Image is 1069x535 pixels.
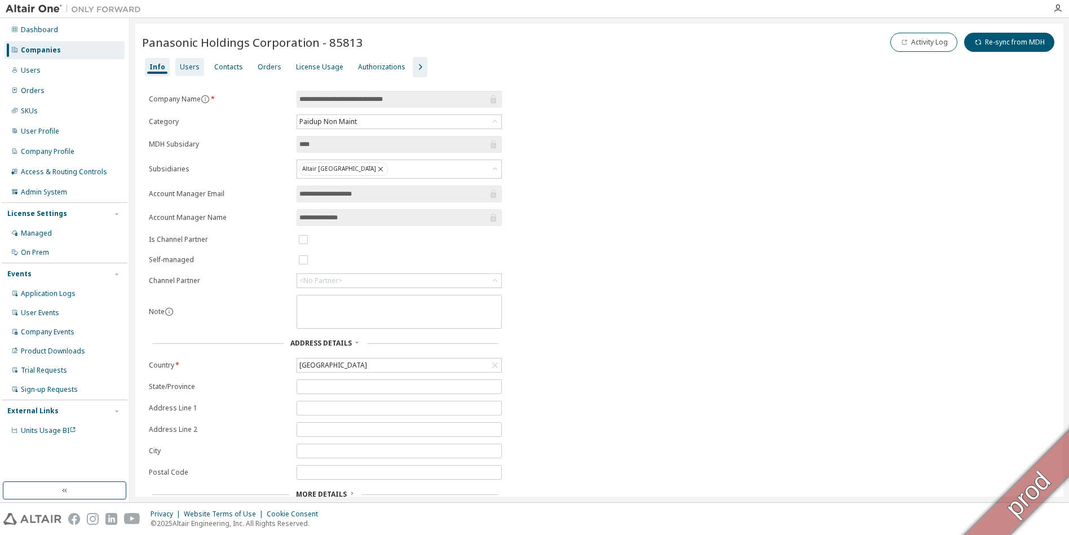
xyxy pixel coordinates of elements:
div: Company Events [21,328,74,337]
div: Contacts [214,63,243,72]
div: SKUs [21,107,38,116]
label: Address Line 2 [149,425,290,434]
img: Altair One [6,3,147,15]
div: <No Partner> [299,276,342,285]
label: Company Name [149,95,290,104]
label: Note [149,307,165,316]
div: Website Terms of Use [184,510,267,519]
p: © 2025 Altair Engineering, Inc. All Rights Reserved. [151,519,325,528]
div: Users [21,66,41,75]
div: Authorizations [358,63,405,72]
div: Users [180,63,200,72]
div: User Profile [21,127,59,136]
div: Cookie Consent [267,510,325,519]
div: Dashboard [21,25,58,34]
button: Activity Log [890,33,957,52]
div: Events [7,269,32,278]
div: On Prem [21,248,49,257]
button: Re-sync from MDH [964,33,1054,52]
span: Panasonic Holdings Corporation - 85813 [142,34,363,50]
span: Units Usage BI [21,426,76,435]
button: information [201,95,210,104]
div: <No Partner> [297,274,501,288]
div: Companies [21,46,61,55]
div: Orders [258,63,281,72]
div: Sign-up Requests [21,385,78,394]
img: linkedin.svg [105,513,117,525]
div: [GEOGRAPHIC_DATA] [297,359,501,372]
div: Altair [GEOGRAPHIC_DATA] [297,160,501,178]
span: More Details [296,489,347,499]
label: Account Manager Email [149,189,290,198]
div: Orders [21,86,45,95]
img: altair_logo.svg [3,513,61,525]
label: Is Channel Partner [149,235,290,244]
div: Altair [GEOGRAPHIC_DATA] [299,162,388,176]
label: Category [149,117,290,126]
label: City [149,446,290,456]
img: facebook.svg [68,513,80,525]
label: Postal Code [149,468,290,477]
div: Paidup Non Maint [298,116,359,128]
span: Address Details [290,338,352,348]
div: Access & Routing Controls [21,167,107,176]
img: instagram.svg [87,513,99,525]
label: Country [149,361,290,370]
label: Account Manager Name [149,213,290,222]
div: Product Downloads [21,347,85,356]
label: Subsidiaries [149,165,290,174]
label: State/Province [149,382,290,391]
div: User Events [21,308,59,317]
img: youtube.svg [124,513,140,525]
div: Application Logs [21,289,76,298]
div: Trial Requests [21,366,67,375]
label: Address Line 1 [149,404,290,413]
div: Admin System [21,188,67,197]
div: Managed [21,229,52,238]
div: [GEOGRAPHIC_DATA] [298,359,369,372]
div: Info [149,63,165,72]
label: MDH Subsidary [149,140,290,149]
label: Self-managed [149,255,290,264]
div: Company Profile [21,147,74,156]
div: Privacy [151,510,184,519]
label: Channel Partner [149,276,290,285]
button: information [165,307,174,316]
div: Paidup Non Maint [297,115,501,129]
div: License Usage [296,63,343,72]
div: External Links [7,406,59,415]
div: License Settings [7,209,67,218]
